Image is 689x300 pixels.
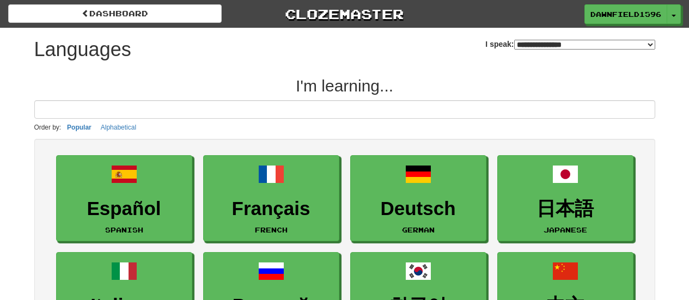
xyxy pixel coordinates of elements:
[105,226,143,234] small: Spanish
[544,226,587,234] small: Japanese
[203,155,339,242] a: FrançaisFrench
[497,155,633,242] a: 日本語Japanese
[503,198,627,219] h3: 日本語
[56,155,192,242] a: EspañolSpanish
[34,124,62,131] small: Order by:
[514,40,655,50] select: I speak:
[64,121,95,133] button: Popular
[62,198,186,219] h3: Español
[590,9,661,19] span: DawnField1596
[255,226,288,234] small: French
[238,4,452,23] a: Clozemaster
[8,4,222,23] a: dashboard
[402,226,435,234] small: German
[34,39,131,60] h1: Languages
[350,155,486,242] a: DeutschGerman
[485,39,655,50] label: I speak:
[356,198,480,219] h3: Deutsch
[97,121,139,133] button: Alphabetical
[584,4,667,24] a: DawnField1596
[34,77,655,95] h2: I'm learning...
[209,198,333,219] h3: Français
